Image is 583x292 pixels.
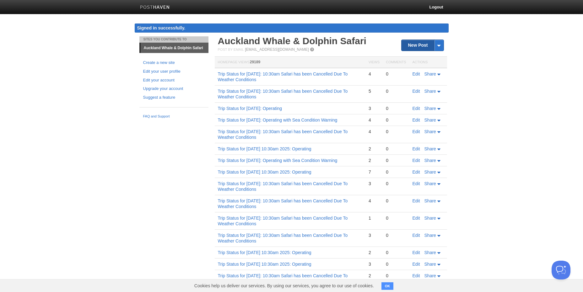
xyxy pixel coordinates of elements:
[386,198,406,204] div: 0
[413,89,420,94] a: Edit
[140,5,170,10] img: Posthaven-bar
[135,23,449,33] div: Signed in successfully.
[424,106,436,111] span: Share
[409,57,447,68] th: Actions
[386,71,406,77] div: 0
[250,60,260,64] span: 29189
[218,181,348,192] a: Trip Status for [DATE]: 10:30am Safari has been Cancelled Due To Weather Conditions
[413,71,420,76] a: Edit
[143,94,205,101] a: Suggest a feature
[386,232,406,238] div: 0
[218,273,348,284] a: Trip Status for [DATE]: 10:30am Safari has been Cancelled Due To Weather Conditions
[369,232,380,238] div: 3
[218,198,348,209] a: Trip Status for [DATE]: 10:30am Safari has been Cancelled Due To Weather Conditions
[424,216,436,221] span: Share
[381,282,394,290] button: OK
[413,216,420,221] a: Edit
[413,273,420,278] a: Edit
[424,273,436,278] span: Share
[386,261,406,267] div: 0
[386,88,406,94] div: 0
[218,117,337,123] a: Trip Status for [DATE]: Operating with Sea Condition Warning
[141,43,208,53] a: Auckland Whale & Dolphin Safari
[188,279,380,292] span: Cookies help us deliver our services. By using our services, you agree to our use of cookies.
[369,215,380,221] div: 1
[386,129,406,134] div: 0
[369,88,380,94] div: 5
[143,86,205,92] a: Upgrade your account
[218,250,311,255] a: Trip Status for [DATE] 10:30am 2025: Operating
[369,250,380,255] div: 2
[143,114,205,119] a: FAQ and Support
[386,158,406,163] div: 0
[218,48,244,51] span: Post by Email
[424,158,436,163] span: Share
[413,250,420,255] a: Edit
[424,262,436,267] span: Share
[369,117,380,123] div: 4
[143,68,205,75] a: Edit your user profile
[218,36,366,46] a: Auckland Whale & Dolphin Safari
[369,71,380,77] div: 4
[143,77,205,84] a: Edit your account
[413,233,420,238] a: Edit
[413,181,420,186] a: Edit
[369,273,380,279] div: 2
[386,146,406,152] div: 0
[386,273,406,279] div: 0
[218,129,348,140] a: Trip Status for [DATE]: 10:30am Safari has been Cancelled Due To Weather Conditions
[218,233,348,243] a: Trip Status for [DATE]: 10:30am Safari has been Cancelled Due To Weather Conditions
[386,117,406,123] div: 0
[413,129,420,134] a: Edit
[369,181,380,186] div: 3
[369,158,380,163] div: 2
[424,233,436,238] span: Share
[424,250,436,255] span: Share
[143,60,205,66] a: Create a new site
[386,215,406,221] div: 0
[218,262,311,267] a: Trip Status for [DATE] 10:30am 2025: Operating
[218,169,311,175] a: Trip Status for [DATE] 10:30am 2025: Operating
[424,169,436,175] span: Share
[552,261,570,279] iframe: Help Scout Beacon - Open
[424,146,436,151] span: Share
[218,89,348,99] a: Trip Status for [DATE]: 10:30am Safari has been Cancelled Due To Weather Conditions
[413,106,420,111] a: Edit
[402,40,443,51] a: New Post
[424,117,436,123] span: Share
[218,71,348,82] a: Trip Status for [DATE]: 10:30am Safari has been Cancelled Due To Weather Conditions
[218,158,337,163] a: Trip Status for [DATE]: Operating with Sea Condition Warning
[413,169,420,175] a: Edit
[413,262,420,267] a: Edit
[218,146,311,151] a: Trip Status for [DATE] 10:30am 2025: Operating
[369,261,380,267] div: 3
[215,57,365,68] th: Homepage Views
[245,47,309,52] a: [EMAIL_ADDRESS][DOMAIN_NAME]
[424,181,436,186] span: Share
[424,198,436,203] span: Share
[386,181,406,186] div: 0
[369,106,380,111] div: 3
[369,198,380,204] div: 4
[413,146,420,151] a: Edit
[218,106,282,111] a: Trip Status for [DATE]: Operating
[218,216,348,226] a: Trip Status for [DATE]: 10:30am Safari has been Cancelled Due To Weather Conditions
[413,117,420,123] a: Edit
[413,158,420,163] a: Edit
[424,89,436,94] span: Share
[386,250,406,255] div: 0
[424,129,436,134] span: Share
[369,129,380,134] div: 4
[369,146,380,152] div: 2
[139,36,208,43] li: Sites You Contribute To
[424,71,436,76] span: Share
[386,169,406,175] div: 0
[365,57,383,68] th: Views
[369,169,380,175] div: 7
[383,57,409,68] th: Comments
[386,106,406,111] div: 0
[413,198,420,203] a: Edit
